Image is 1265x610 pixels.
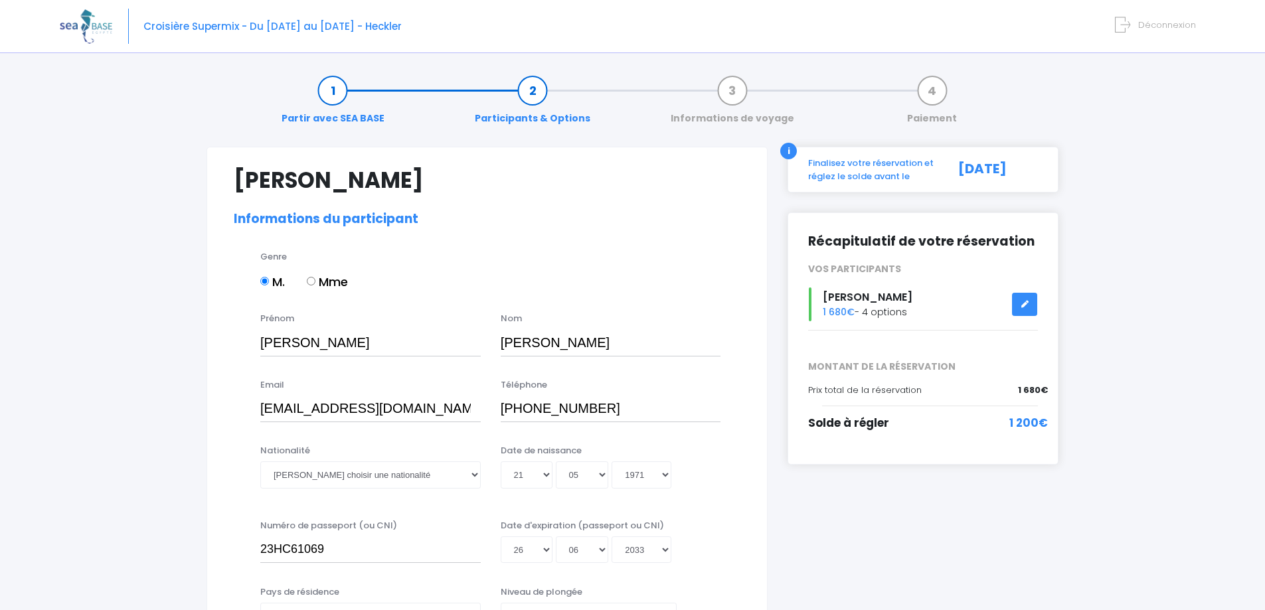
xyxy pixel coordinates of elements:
[501,378,547,392] label: Téléphone
[1138,19,1196,31] span: Déconnexion
[780,143,797,159] div: i
[808,233,1038,250] h2: Récapitulatif de votre réservation
[798,157,944,183] div: Finalisez votre réservation et réglez le solde avant le
[823,305,855,319] span: 1 680€
[260,585,339,599] label: Pays de résidence
[275,84,391,125] a: Partir avec SEA BASE
[234,212,740,227] h2: Informations du participant
[501,444,582,457] label: Date de naissance
[798,287,1048,321] div: - 4 options
[468,84,597,125] a: Participants & Options
[260,312,294,325] label: Prénom
[944,157,1048,183] div: [DATE]
[307,277,315,285] input: Mme
[501,312,522,325] label: Nom
[501,585,582,599] label: Niveau de plongée
[260,444,310,457] label: Nationalité
[798,262,1048,276] div: VOS PARTICIPANTS
[143,19,402,33] span: Croisière Supermix - Du [DATE] au [DATE] - Heckler
[808,384,922,396] span: Prix total de la réservation
[501,519,664,532] label: Date d'expiration (passeport ou CNI)
[664,84,801,125] a: Informations de voyage
[260,273,285,291] label: M.
[1018,384,1048,397] span: 1 680€
[808,415,889,431] span: Solde à régler
[234,167,740,193] h1: [PERSON_NAME]
[1009,415,1048,432] span: 1 200€
[260,277,269,285] input: M.
[900,84,964,125] a: Paiement
[260,519,397,532] label: Numéro de passeport (ou CNI)
[307,273,348,291] label: Mme
[260,378,284,392] label: Email
[260,250,287,264] label: Genre
[823,289,912,305] span: [PERSON_NAME]
[798,360,1048,374] span: MONTANT DE LA RÉSERVATION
